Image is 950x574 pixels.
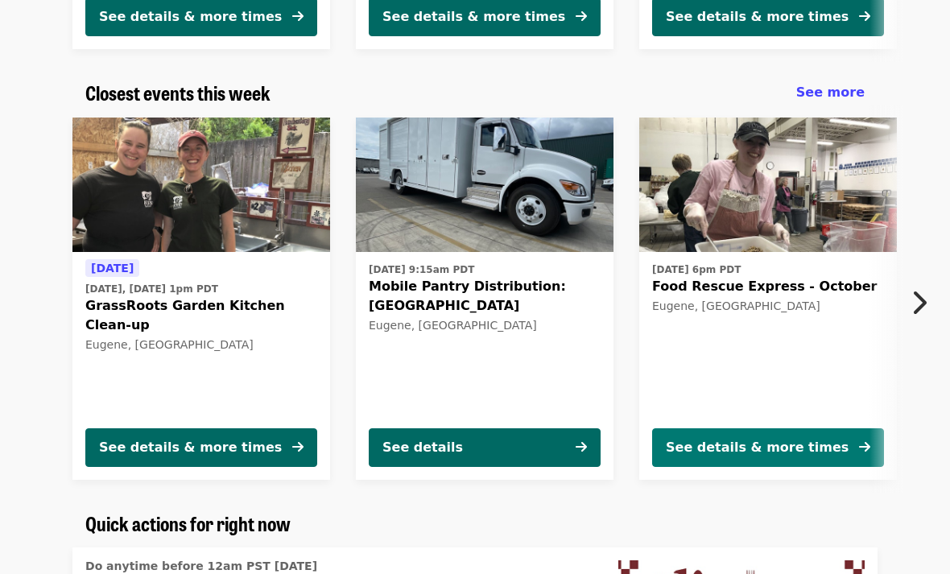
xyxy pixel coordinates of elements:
[356,118,613,253] img: Mobile Pantry Distribution: Bethel School District organized by Food for Lane County
[91,262,134,275] span: [DATE]
[382,438,463,457] div: See details
[652,277,884,296] span: Food Rescue Express - October
[85,296,317,335] span: GrassRoots Garden Kitchen Clean-up
[369,428,601,467] button: See details
[382,7,565,27] div: See details & more times
[796,85,865,100] span: See more
[72,81,878,105] div: Closest events this week
[576,440,587,455] i: arrow-right icon
[99,7,282,27] div: See details & more times
[85,78,271,106] span: Closest events this week
[85,338,317,352] div: Eugene, [GEOGRAPHIC_DATA]
[85,282,218,296] time: [DATE], [DATE] 1pm PDT
[639,118,897,480] a: See details for "Food Rescue Express - October"
[859,440,870,455] i: arrow-right icon
[859,9,870,24] i: arrow-right icon
[292,440,304,455] i: arrow-right icon
[85,509,291,537] span: Quick actions for right now
[85,428,317,467] button: See details & more times
[72,118,330,480] a: See details for "GrassRoots Garden Kitchen Clean-up"
[85,560,317,572] span: Do anytime before 12am PST [DATE]
[666,7,849,27] div: See details & more times
[666,438,849,457] div: See details & more times
[652,428,884,467] button: See details & more times
[911,287,927,318] i: chevron-right icon
[369,277,601,316] span: Mobile Pantry Distribution: [GEOGRAPHIC_DATA]
[369,262,474,277] time: [DATE] 9:15am PDT
[369,319,601,332] div: Eugene, [GEOGRAPHIC_DATA]
[85,81,271,105] a: Closest events this week
[652,299,884,313] div: Eugene, [GEOGRAPHIC_DATA]
[897,280,950,325] button: Next item
[639,118,897,253] img: Food Rescue Express - October organized by Food for Lane County
[99,438,282,457] div: See details & more times
[356,118,613,480] a: See details for "Mobile Pantry Distribution: Bethel School District"
[652,262,741,277] time: [DATE] 6pm PDT
[72,118,330,253] img: GrassRoots Garden Kitchen Clean-up organized by Food for Lane County
[796,83,865,102] a: See more
[576,9,587,24] i: arrow-right icon
[292,9,304,24] i: arrow-right icon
